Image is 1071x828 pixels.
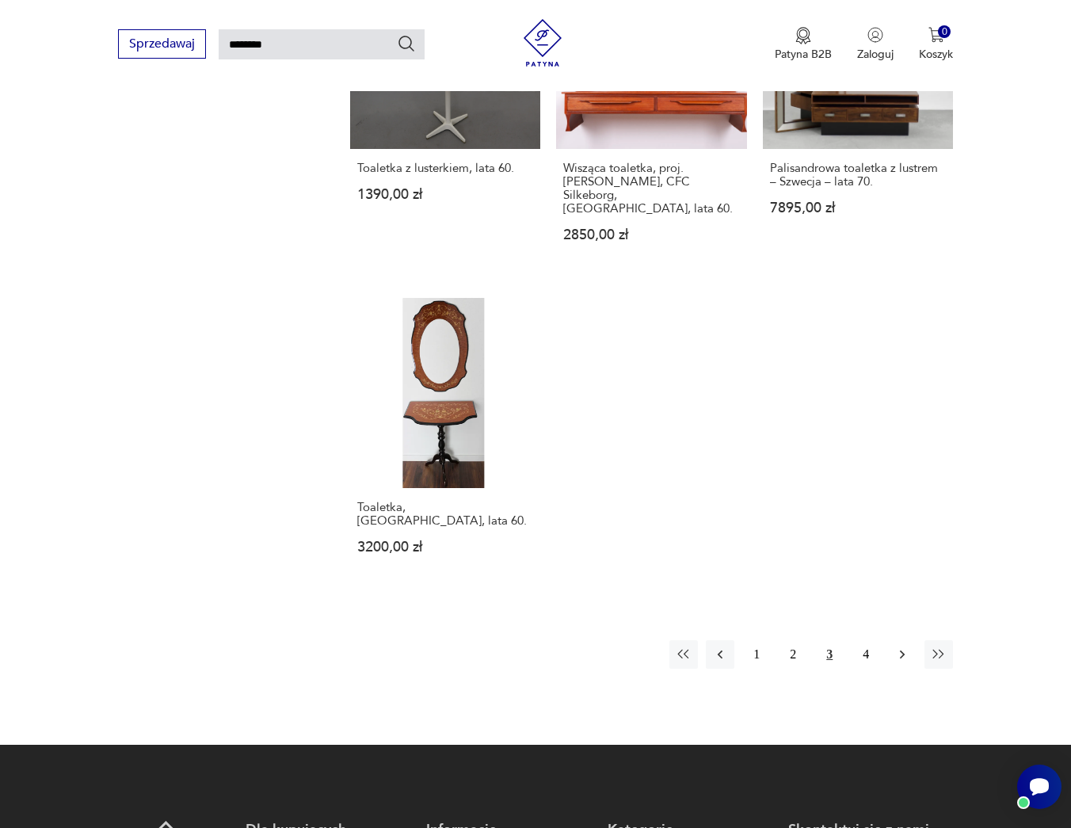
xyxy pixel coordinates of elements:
[775,27,832,62] a: Ikona medaluPatyna B2B
[350,298,541,586] a: Toaletka, Włochy, lata 60.Toaletka, [GEOGRAPHIC_DATA], lata 60.3200,00 zł
[563,228,740,242] p: 2850,00 zł
[867,27,883,43] img: Ikonka użytkownika
[118,40,206,51] a: Sprzedawaj
[770,162,947,189] h3: Palisandrowa toaletka z lustrem – Szwecja – lata 70.
[857,47,894,62] p: Zaloguj
[357,162,534,175] h3: Toaletka z lusterkiem, lata 60.
[1017,765,1061,809] iframe: Smartsupp widget button
[397,34,416,53] button: Szukaj
[815,640,844,669] button: 3
[742,640,771,669] button: 1
[357,501,534,528] h3: Toaletka, [GEOGRAPHIC_DATA], lata 60.
[775,27,832,62] button: Patyna B2B
[118,29,206,59] button: Sprzedawaj
[852,640,880,669] button: 4
[919,47,953,62] p: Koszyk
[938,25,951,39] div: 0
[779,640,807,669] button: 2
[928,27,944,43] img: Ikona koszyka
[795,27,811,44] img: Ikona medalu
[919,27,953,62] button: 0Koszyk
[519,19,566,67] img: Patyna - sklep z meblami i dekoracjami vintage
[775,47,832,62] p: Patyna B2B
[770,201,947,215] p: 7895,00 zł
[357,188,534,201] p: 1390,00 zł
[357,540,534,554] p: 3200,00 zł
[563,162,740,216] h3: Wisząca toaletka, proj. [PERSON_NAME], CFC Silkeborg, [GEOGRAPHIC_DATA], lata 60.
[857,27,894,62] button: Zaloguj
